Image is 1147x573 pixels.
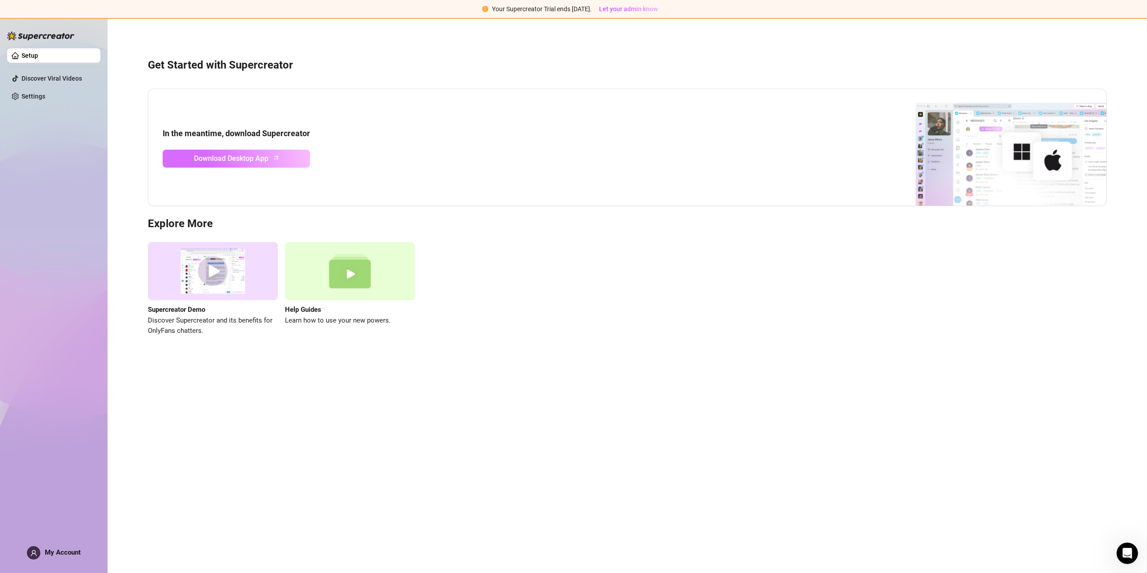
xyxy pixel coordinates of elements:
[22,75,82,82] a: Discover Viral Videos
[30,550,37,556] span: user
[194,153,268,164] span: Download Desktop App
[482,6,488,12] span: exclamation-circle
[148,306,205,314] strong: Supercreator Demo
[163,129,310,138] strong: In the meantime, download Supercreator
[148,242,278,336] a: Supercreator DemoDiscover Supercreator and its benefits for OnlyFans chatters.
[595,4,661,14] button: Let your admin know
[1117,543,1138,564] iframe: Intercom live chat
[492,5,592,13] span: Your Supercreator Trial ends [DATE].
[285,315,415,326] span: Learn how to use your new powers.
[882,89,1106,206] img: download app
[148,315,278,336] span: Discover Supercreator and its benefits for OnlyFans chatters.
[163,150,310,168] a: Download Desktop Apparrow-up
[271,153,281,163] span: arrow-up
[148,217,1107,231] h3: Explore More
[45,548,81,556] span: My Account
[22,52,38,59] a: Setup
[285,242,415,301] img: help guides
[599,5,658,13] span: Let your admin know
[148,58,1107,73] h3: Get Started with Supercreator
[7,31,74,40] img: logo-BBDzfeDw.svg
[22,93,45,100] a: Settings
[285,242,415,336] a: Help GuidesLearn how to use your new powers.
[148,242,278,301] img: supercreator demo
[285,306,321,314] strong: Help Guides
